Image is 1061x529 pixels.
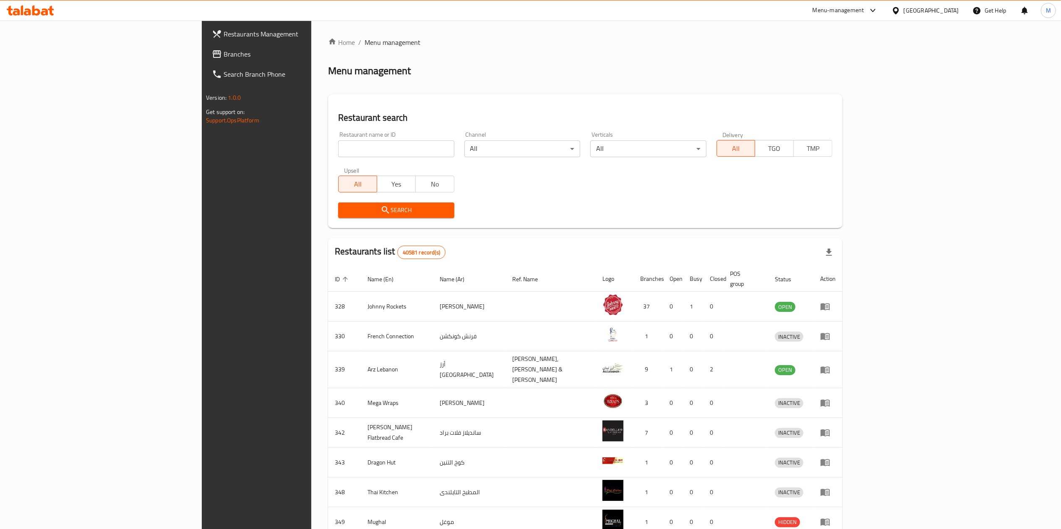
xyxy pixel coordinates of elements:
td: 0 [703,477,723,507]
div: Menu [820,398,836,408]
button: Yes [377,176,416,192]
span: M [1046,6,1051,15]
td: [PERSON_NAME] [433,292,506,322]
td: 1 [633,322,663,351]
div: OPEN [775,365,795,375]
td: 1 [633,448,663,477]
div: Menu [820,301,836,311]
span: INACTIVE [775,332,803,342]
div: HIDDEN [775,517,800,527]
span: Restaurants Management [224,29,372,39]
span: INACTIVE [775,488,803,497]
div: Menu [820,331,836,341]
span: All [342,178,374,190]
td: 0 [663,322,683,351]
td: 1 [663,351,683,388]
label: Upsell [344,167,360,173]
td: Dragon Hut [361,448,433,477]
div: Menu-management [813,5,864,16]
span: OPEN [775,302,795,312]
span: TGO [759,143,790,155]
td: 3 [633,388,663,418]
span: Search Branch Phone [224,69,372,79]
th: Action [813,266,842,292]
span: INACTIVE [775,458,803,467]
img: Arz Lebanon [602,358,623,379]
div: Menu [820,517,836,527]
td: 2 [703,351,723,388]
a: Search Branch Phone [205,64,379,84]
th: Closed [703,266,723,292]
td: Johnny Rockets [361,292,433,322]
span: 1.0.0 [228,92,241,103]
nav: breadcrumb [328,37,842,47]
span: All [720,143,752,155]
th: Busy [683,266,703,292]
td: [PERSON_NAME] Flatbread Cafe [361,418,433,448]
input: Search for restaurant name or ID.. [338,140,454,157]
td: 0 [663,477,683,507]
td: 37 [633,292,663,322]
td: Mega Wraps [361,388,433,418]
td: أرز [GEOGRAPHIC_DATA] [433,351,506,388]
span: Search [345,205,447,215]
td: 0 [683,448,703,477]
div: Menu [820,487,836,497]
img: Sandella's Flatbread Cafe [602,420,623,441]
div: All [464,140,580,157]
div: Total records count [397,246,446,259]
span: Menu management [365,37,420,47]
div: [GEOGRAPHIC_DATA] [904,6,959,15]
button: TGO [755,140,794,157]
td: 0 [663,292,683,322]
span: 40581 record(s) [398,249,445,257]
div: Menu [820,428,836,438]
td: 1 [683,292,703,322]
img: Mega Wraps [602,391,623,412]
td: [PERSON_NAME],[PERSON_NAME] & [PERSON_NAME] [506,351,596,388]
td: 0 [703,418,723,448]
button: All [338,176,377,192]
div: INACTIVE [775,398,803,408]
h2: Restaurants list [335,245,446,259]
span: Name (En) [368,274,404,284]
div: Menu [820,457,836,467]
td: 0 [683,322,703,351]
button: Search [338,202,454,218]
span: Status [775,274,802,284]
td: 0 [663,448,683,477]
a: Support.OpsPlatform [206,115,259,126]
td: 0 [683,351,703,388]
td: 9 [633,351,663,388]
td: 0 [663,418,683,448]
td: French Connection [361,322,433,351]
span: Ref. Name [513,274,549,284]
td: 7 [633,418,663,448]
td: سانديلاز فلات براد [433,418,506,448]
span: Version: [206,92,227,103]
img: Thai Kitchen [602,480,623,501]
td: [PERSON_NAME] [433,388,506,418]
span: TMP [797,143,829,155]
span: Name (Ar) [440,274,475,284]
th: Branches [633,266,663,292]
td: Thai Kitchen [361,477,433,507]
span: ID [335,274,351,284]
span: No [419,178,451,190]
td: 0 [703,292,723,322]
td: 0 [703,322,723,351]
td: 0 [703,448,723,477]
a: Branches [205,44,379,64]
div: All [590,140,706,157]
td: 0 [683,477,703,507]
span: INACTIVE [775,428,803,438]
img: Dragon Hut [602,450,623,471]
td: 0 [683,418,703,448]
span: Yes [381,178,412,190]
button: TMP [793,140,832,157]
td: 1 [633,477,663,507]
